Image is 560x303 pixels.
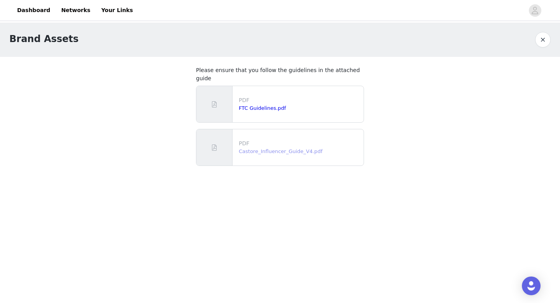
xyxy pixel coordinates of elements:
a: Your Links [96,2,138,19]
p: PDF [239,96,360,104]
a: FTC Guidelines.pdf [239,105,286,111]
h1: Brand Assets [9,32,79,46]
div: avatar [531,4,539,17]
a: Dashboard [12,2,55,19]
a: Networks [56,2,95,19]
p: PDF [239,139,360,148]
a: Castore_Influencer_Guide_V4.pdf [239,148,322,154]
div: Open Intercom Messenger [522,277,541,295]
